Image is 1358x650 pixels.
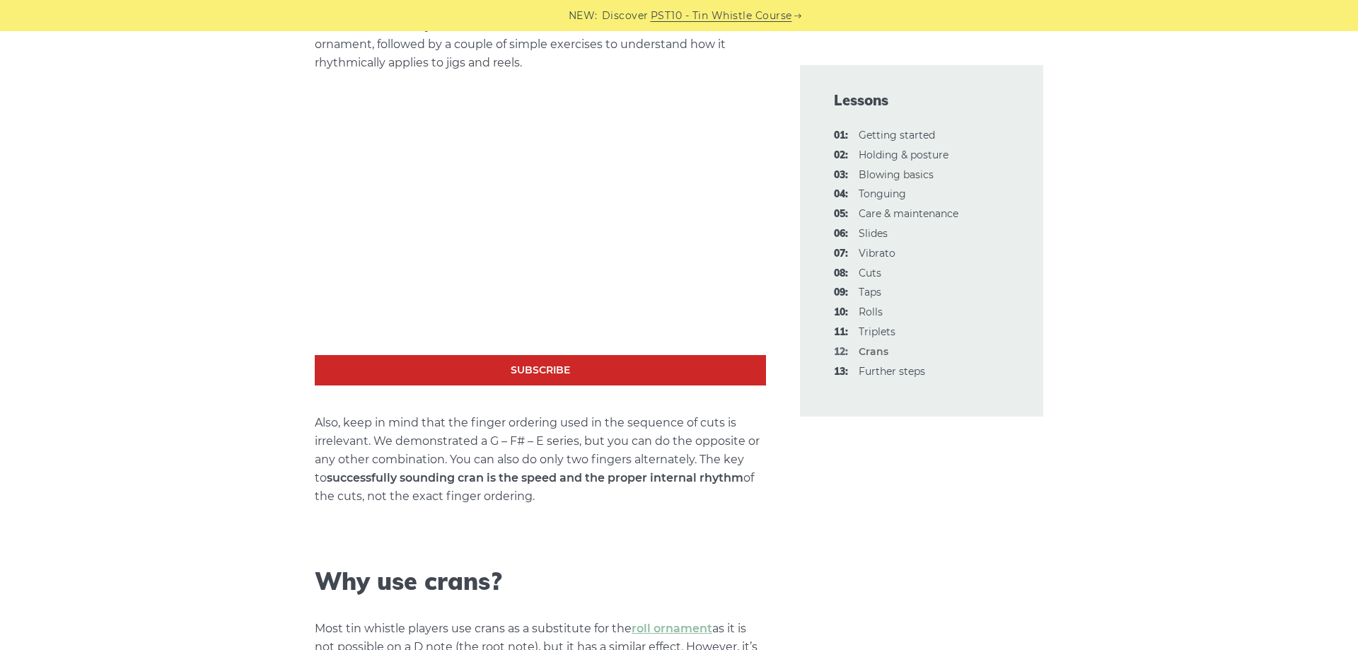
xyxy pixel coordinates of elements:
span: 11: [834,324,848,341]
a: 02:Holding & posture [859,149,948,161]
span: Discover [602,8,649,24]
iframe: Tin Whistle Crans Ornament - Tutorial & Exercises [315,101,766,355]
a: 06:Slides [859,227,888,240]
a: 10:Rolls [859,306,883,318]
span: 01: [834,127,848,144]
a: 08:Cuts [859,267,881,279]
a: 05:Care & maintenance [859,207,958,220]
a: PST10 - Tin Whistle Course [651,8,792,24]
a: 04:Tonguing [859,187,906,200]
strong: successfully sounding cran is the speed and the proper internal rhythm [327,471,743,484]
span: 12: [834,344,848,361]
a: roll ornament [632,622,712,635]
span: 03: [834,167,848,184]
strong: Crans [859,345,888,358]
a: 07:Vibrato [859,247,895,260]
a: 03:Blowing basics [859,168,934,181]
span: 08: [834,265,848,282]
a: 13:Further steps [859,365,925,378]
span: 05: [834,206,848,223]
a: Subscribe [315,355,766,385]
span: 07: [834,245,848,262]
span: Lessons [834,91,1009,110]
span: 06: [834,226,848,243]
p: In the below video, you can see a breakdown and a demonstration of the cran ornament, followed by... [315,17,766,72]
span: 10: [834,304,848,321]
a: 01:Getting started [859,129,935,141]
a: 11:Triplets [859,325,895,338]
span: NEW: [569,8,598,24]
a: 09:Taps [859,286,881,298]
span: 09: [834,284,848,301]
h2: Why use crans? [315,567,766,596]
span: 04: [834,186,848,203]
span: 02: [834,147,848,164]
span: 13: [834,364,848,381]
p: Also, keep in mind that the finger ordering used in the sequence of cuts is irrelevant. We demons... [315,414,766,506]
